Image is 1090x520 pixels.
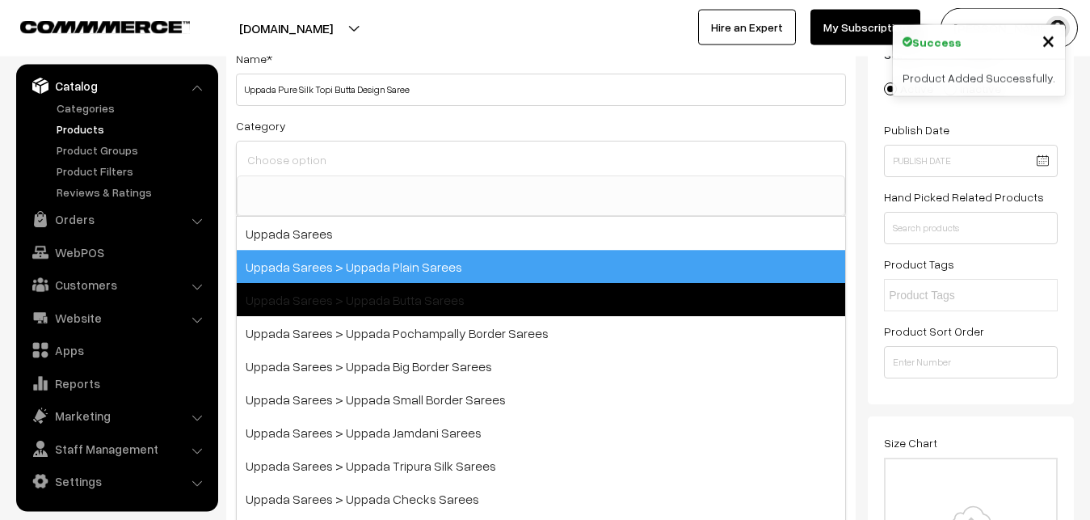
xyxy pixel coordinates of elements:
[243,148,839,171] input: Choose option
[20,434,213,463] a: Staff Management
[884,80,933,97] label: Active
[884,434,937,451] label: Size Chart
[236,50,272,67] label: Name
[20,205,213,234] a: Orders
[236,74,846,106] input: Name
[237,349,845,383] span: Uppada Sarees > Uppada Big Border Sarees
[889,287,1030,304] input: Product Tags
[912,34,962,51] strong: Success
[53,163,213,180] a: Product Filters
[237,449,845,482] span: Uppada Sarees > Uppada Tripura Silk Sarees
[237,217,845,250] span: Uppada Sarees
[53,99,213,116] a: Categories
[884,188,1044,205] label: Hand Picked Related Products
[941,8,1078,49] button: [PERSON_NAME]
[810,10,920,45] a: My Subscription
[236,117,286,134] label: Category
[884,346,1058,378] input: Enter Number
[893,60,1065,96] div: Product Added Successfully.
[237,416,845,449] span: Uppada Sarees > Uppada Jamdani Sarees
[20,369,213,398] a: Reports
[20,401,213,430] a: Marketing
[20,16,162,36] a: COMMMERCE
[20,336,213,365] a: Apps
[884,121,949,138] label: Publish Date
[237,383,845,416] span: Uppada Sarees > Uppada Small Border Sarees
[698,10,796,45] a: Hire an Expert
[1042,28,1055,53] button: Close
[20,467,213,496] a: Settings
[1046,16,1070,40] img: user
[53,142,213,159] a: Product Groups
[183,8,389,49] button: [DOMAIN_NAME]
[53,184,213,201] a: Reviews & Ratings
[237,250,845,283] span: Uppada Sarees > Uppada Plain Sarees
[20,238,213,267] a: WebPOS
[884,145,1058,177] input: Publish Date
[20,71,213,100] a: Catalog
[53,120,213,137] a: Products
[237,316,845,349] span: Uppada Sarees > Uppada Pochampally Border Sarees
[884,323,984,340] label: Product Sort Order
[20,21,190,33] img: COMMMERCE
[1042,25,1055,55] span: ×
[20,303,213,332] a: Website
[884,256,954,273] label: Product Tags
[237,482,845,515] span: Uppada Sarees > Uppada Checks Sarees
[237,283,845,316] span: Uppada Sarees > Uppada Butta Sarees
[20,270,213,299] a: Customers
[884,212,1058,244] input: Search products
